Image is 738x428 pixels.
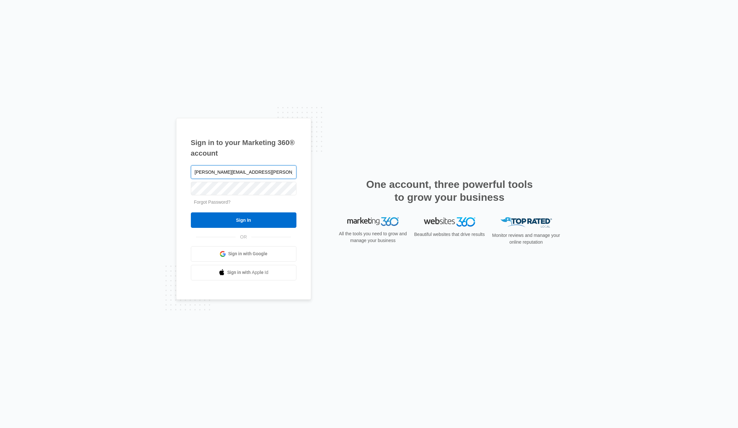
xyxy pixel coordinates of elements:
h1: Sign in to your Marketing 360® account [191,137,296,159]
input: Sign In [191,212,296,228]
h2: One account, three powerful tools to grow your business [364,178,535,204]
input: Email [191,165,296,179]
a: Sign in with Google [191,246,296,262]
img: Websites 360 [424,217,475,227]
span: OR [236,234,251,240]
p: Beautiful websites that drive results [414,231,486,238]
a: Forgot Password? [194,199,231,205]
p: Monitor reviews and manage your online reputation [490,232,562,246]
span: Sign in with Google [228,250,267,257]
span: Sign in with Apple Id [227,269,268,276]
img: Top Rated Local [500,217,552,228]
img: Marketing 360 [347,217,399,226]
p: All the tools you need to grow and manage your business [337,230,409,244]
a: Sign in with Apple Id [191,265,296,280]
